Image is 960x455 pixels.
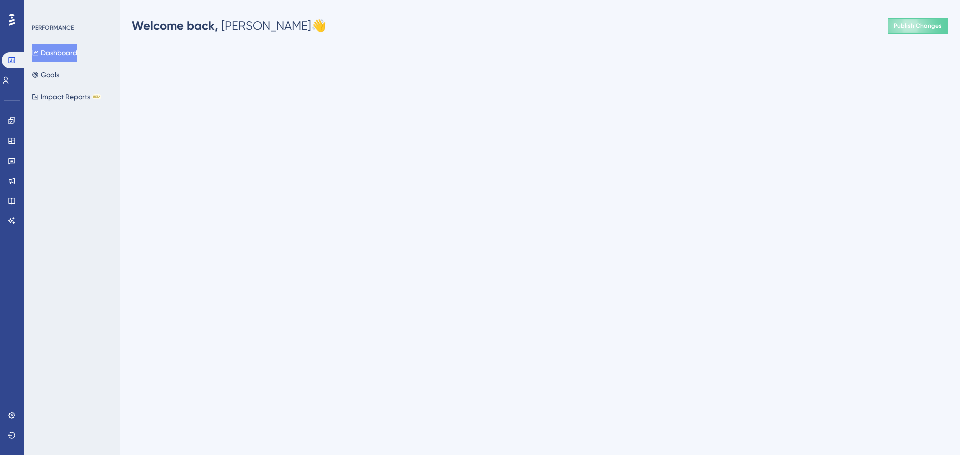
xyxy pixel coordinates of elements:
span: Publish Changes [894,22,942,30]
div: PERFORMANCE [32,24,74,32]
div: BETA [92,94,101,99]
button: Impact ReportsBETA [32,88,101,106]
div: [PERSON_NAME] 👋 [132,18,326,34]
button: Dashboard [32,44,77,62]
button: Goals [32,66,59,84]
button: Publish Changes [888,18,948,34]
span: Welcome back, [132,18,218,33]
